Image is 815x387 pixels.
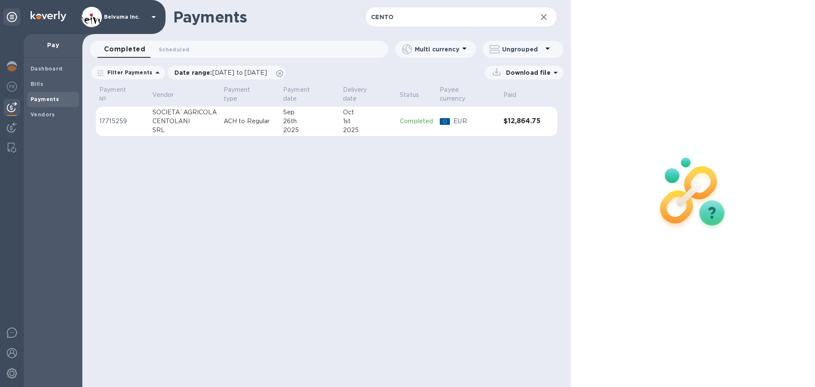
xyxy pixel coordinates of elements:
[159,45,189,54] span: Scheduled
[502,45,542,54] p: Ungrouped
[173,8,365,26] h1: Payments
[503,90,528,99] span: Paid
[400,90,430,99] span: Status
[283,85,325,103] p: Payment date
[152,108,217,117] div: SOCIETA`AGRICOLA
[31,111,55,118] b: Vendors
[99,85,135,103] p: Payment №
[168,66,285,79] div: Date range:[DATE] to [DATE]
[343,117,393,126] div: 1st
[343,108,393,117] div: Oct
[343,85,382,103] p: Delivery date
[283,117,336,126] div: 26th
[400,90,419,99] p: Status
[152,126,217,135] div: SRL
[31,41,76,49] p: Pay
[503,90,517,99] p: Paid
[104,14,146,20] p: Beivuma Inc.
[283,85,336,103] span: Payment date
[3,8,20,25] div: Unpin categories
[453,117,496,126] p: EUR
[104,69,152,76] p: Filter Payments
[104,43,145,55] span: Completed
[212,69,267,76] span: [DATE] to [DATE]
[31,11,66,21] img: Logo
[31,65,63,72] b: Dashboard
[224,85,265,103] p: Payment type
[152,90,185,99] span: Vendor
[400,117,433,126] p: Completed
[415,45,459,54] p: Multi currency
[283,108,336,117] div: Sep
[174,68,271,77] p: Date range :
[99,117,146,126] p: 17715259
[503,117,540,125] h3: $12,864.75
[7,82,17,92] img: Foreign exchange
[343,85,393,103] span: Delivery date
[31,81,43,87] b: Bills
[99,85,146,103] span: Payment №
[152,117,217,126] div: CENTOLANI
[440,85,485,103] p: Payee currency
[224,117,276,126] p: ACH to Regular
[152,90,174,99] p: Vendor
[503,68,551,77] p: Download file
[343,126,393,135] div: 2025
[224,85,276,103] span: Payment type
[283,126,336,135] div: 2025
[31,96,59,102] b: Payments
[440,85,496,103] span: Payee currency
